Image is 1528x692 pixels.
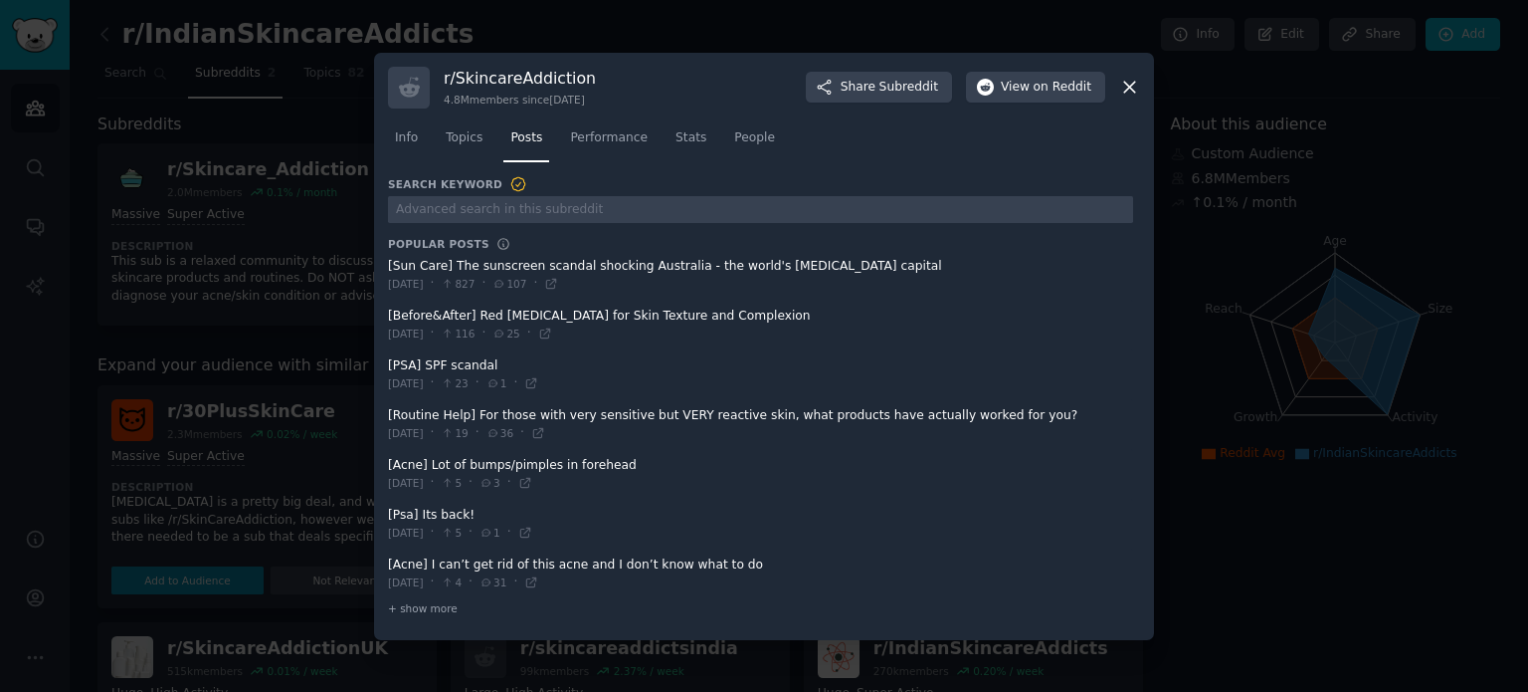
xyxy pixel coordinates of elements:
span: 827 [441,277,475,291]
a: Posts [503,122,549,163]
span: Subreddit [879,79,938,97]
span: View [1001,79,1091,97]
div: 4.8M members since [DATE] [444,93,596,107]
span: [DATE] [388,476,424,490]
h3: Search Keyword [388,175,527,193]
span: + show more [388,601,458,615]
span: Info [395,129,418,147]
span: 5 [441,526,462,540]
span: · [481,275,485,293]
span: Stats [675,129,706,147]
span: · [469,524,473,542]
span: · [431,275,435,293]
span: · [469,474,473,492]
span: · [507,524,511,542]
span: Share [841,79,938,97]
span: · [513,374,517,392]
span: [DATE] [388,277,424,291]
span: · [507,474,511,492]
span: on Reddit [1034,79,1091,97]
span: · [513,574,517,591]
span: 25 [492,327,519,341]
span: 1 [479,526,500,540]
span: 36 [486,426,513,440]
span: · [431,474,435,492]
span: 4 [441,576,462,589]
span: [DATE] [388,526,424,540]
span: Posts [510,129,542,147]
button: ShareSubreddit [806,72,952,104]
span: 23 [441,376,468,390]
span: 31 [479,576,506,589]
span: · [431,374,435,392]
span: [DATE] [388,327,424,341]
a: Stats [668,122,713,163]
span: · [431,325,435,343]
span: [DATE] [388,426,424,440]
span: 107 [492,277,526,291]
span: 5 [441,476,462,490]
span: [DATE] [388,576,424,589]
a: Topics [439,122,489,163]
span: · [527,325,531,343]
span: · [476,424,479,442]
span: · [431,574,435,591]
span: · [469,574,473,591]
span: Topics [446,129,482,147]
span: · [431,424,435,442]
h3: Popular Posts [388,237,489,251]
h3: r/ SkincareAddiction [444,68,596,89]
span: 3 [479,476,500,490]
span: · [520,424,524,442]
span: · [533,275,537,293]
span: · [476,374,479,392]
span: · [431,524,435,542]
input: Advanced search in this subreddit [388,196,1133,223]
a: People [727,122,782,163]
span: [DATE] [388,376,424,390]
button: Viewon Reddit [966,72,1105,104]
span: 116 [441,327,475,341]
span: People [734,129,775,147]
a: Info [388,122,425,163]
span: 1 [486,376,507,390]
span: 19 [441,426,468,440]
a: Performance [563,122,655,163]
span: · [481,325,485,343]
span: Performance [570,129,648,147]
